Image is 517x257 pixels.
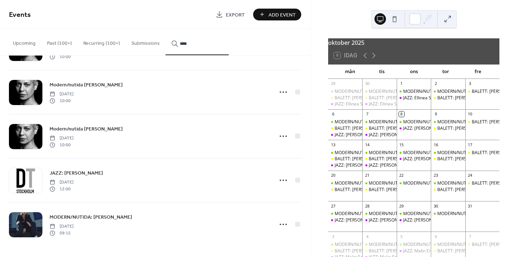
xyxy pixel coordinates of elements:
[437,119,509,125] div: MODERN/NUTIDA: [PERSON_NAME]
[433,234,438,239] div: 6
[330,111,336,117] div: 6
[437,187,489,193] div: BALETT: [PERSON_NAME]
[433,142,438,147] div: 16
[330,81,336,86] div: 29
[335,125,386,132] div: BALETT: [PERSON_NAME]
[335,211,407,217] div: MODERN/NUTIDA: [PERSON_NAME]
[433,203,438,209] div: 30
[50,223,74,230] span: [DATE]
[437,180,509,186] div: MODERN/NUTIDA: [PERSON_NAME]
[328,242,362,248] div: MODERN/NUTIDA: Simon Granit Ossoinak
[328,211,362,217] div: MODERN/NUTIDA: Satoshi Kudo
[369,119,441,125] div: MODERN/NUTIDA: [PERSON_NAME]
[433,173,438,178] div: 23
[362,217,396,223] div: JAZZ: Eva Gardfors
[364,173,370,178] div: 21
[50,179,74,186] span: [DATE]
[397,211,431,217] div: MODERN/NUTIDA: Satoshi Kudo
[335,119,407,125] div: MODERN/NUTIDA: [PERSON_NAME]
[403,211,475,217] div: MODERN/NUTIDA: [PERSON_NAME]
[50,169,103,177] a: JAZZ: [PERSON_NAME]
[50,170,103,177] span: JAZZ: [PERSON_NAME]
[369,217,414,223] div: JAZZ: [PERSON_NAME]
[369,162,414,168] div: JAZZ: [PERSON_NAME]
[335,150,407,156] div: MODERN/NUTIDA: [PERSON_NAME]
[397,248,431,254] div: JAZZ: Malin Emmoth
[369,125,420,132] div: BALETT: [PERSON_NAME]
[362,119,396,125] div: MODERN/NUTIDA: Mari Raudsepp
[50,91,74,97] span: [DATE]
[50,213,132,221] a: MODERN/NUTIDA: [PERSON_NAME]
[403,248,443,254] div: JAZZ: Malin Emmoth
[50,142,74,148] span: 10:00
[9,8,31,22] span: Events
[397,119,431,125] div: MODERN/NUTIDA: Mari Raudsepp
[362,101,396,107] div: JAZZ: Ellinea Siambalis
[362,242,396,248] div: MODERN/NUTIDA: Simon Granit Ossoinak
[397,156,431,162] div: JAZZ: Anna Holmström
[50,53,74,60] span: 10:00
[431,187,465,193] div: BALETT: Andrey Leonovich
[433,111,438,117] div: 9
[362,180,396,186] div: MODERN/NUTIDA: Martin Kilvady
[210,9,250,20] a: Export
[433,81,438,86] div: 2
[78,29,126,54] button: Recurring (100+)
[50,125,123,133] span: Modern/nutida [PERSON_NAME]
[335,132,379,138] div: JAZZ: [PERSON_NAME]
[467,142,473,147] div: 17
[465,150,499,156] div: BALETT: Charlotte Fürst
[369,248,420,254] div: BALETT: [PERSON_NAME]
[399,81,404,86] div: 1
[50,125,123,133] a: Modern/nutida [PERSON_NAME]
[467,203,473,209] div: 31
[328,125,362,132] div: BALETT: Lee Brummer
[328,150,362,156] div: MODERN/NUTIDA: Lisa Janbell
[328,95,362,101] div: BALETT: Anna Grip
[269,11,296,19] span: Add Event
[362,125,396,132] div: BALETT: Lee Brummer
[335,248,386,254] div: BALETT: [PERSON_NAME]
[437,242,509,248] div: MODERN/NUTIDA: [PERSON_NAME]
[328,132,362,138] div: JAZZ: Johan Forsberg
[399,142,404,147] div: 15
[437,156,489,162] div: BALETT: [PERSON_NAME]
[335,217,379,223] div: JAZZ: [PERSON_NAME]
[362,211,396,217] div: MODERN/NUTIDA: Satoshi Kudo
[364,81,370,86] div: 30
[399,234,404,239] div: 5
[362,89,396,95] div: MODERN/NUTIDA: Julia Kraus Dybeck
[403,119,475,125] div: MODERN/NUTIDA: [PERSON_NAME]
[7,29,41,54] button: Upcoming
[437,211,509,217] div: MODERN/NUTIDA: [PERSON_NAME]
[328,187,362,193] div: BALETT: Andrey Leonovich
[465,242,499,248] div: BALETT: Ivailo Valev
[328,217,362,223] div: JAZZ: Eva Gardfors
[397,180,431,186] div: MODERN/NUTIDA: Martin Kilvady
[467,81,473,86] div: 3
[369,89,441,95] div: MODERN/NUTIDA: [PERSON_NAME]
[398,65,430,79] div: ons
[50,230,74,236] span: 09:15
[253,9,301,20] a: Add Event
[362,132,396,138] div: JAZZ: Johan Forsberg
[431,156,465,162] div: BALETT: Charlotte Fürst
[362,187,396,193] div: BALETT: Andrey Leonovich
[335,162,379,168] div: JAZZ: [PERSON_NAME]
[403,156,448,162] div: JAZZ: [PERSON_NAME]
[397,95,431,101] div: JAZZ: Ellinea Siambalis
[50,97,74,104] span: 10:00
[328,101,362,107] div: JAZZ: Ellinea Siambalis
[467,111,473,117] div: 10
[431,211,465,217] div: MODERN/NUTIDA: Satoshi Kudo
[369,242,441,248] div: MODERN/NUTIDA: [PERSON_NAME]
[369,95,420,101] div: BALETT: [PERSON_NAME]
[335,242,407,248] div: MODERN/NUTIDA: [PERSON_NAME]
[397,89,431,95] div: MODERN/NUTIDA: Julia Kraus Dybeck
[50,81,123,89] span: Modern/nutida [PERSON_NAME]
[431,242,465,248] div: MODERN/NUTIDA: Simon Granit Ossoinak
[50,81,123,89] a: Modern/nutida [PERSON_NAME]
[335,89,407,95] div: MODERN/NUTIDA: [PERSON_NAME]
[431,125,465,132] div: BALETT: Lee Brummer
[362,248,396,254] div: BALETT: Ivailo Valev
